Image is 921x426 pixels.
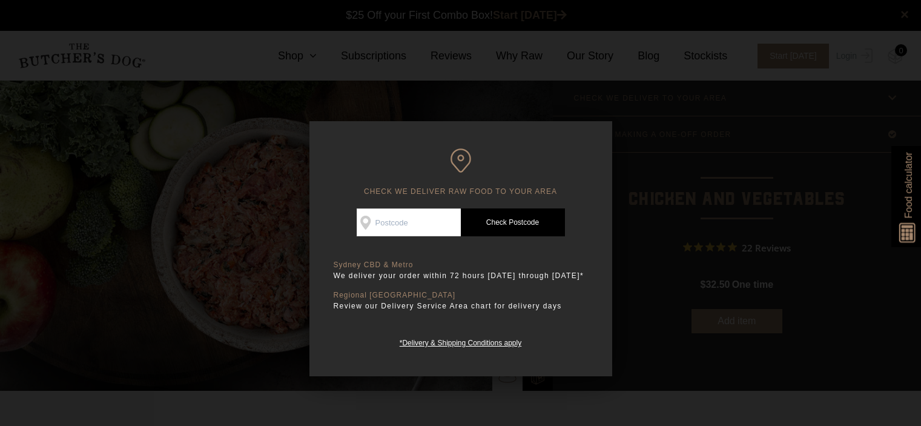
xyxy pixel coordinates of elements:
p: We deliver your order within 72 hours [DATE] through [DATE]* [334,270,588,282]
a: Check Postcode [461,208,565,236]
a: *Delivery & Shipping Conditions apply [400,336,521,347]
span: Food calculator [901,152,916,218]
p: Review our Delivery Service Area chart for delivery days [334,300,588,312]
p: Sydney CBD & Metro [334,261,588,270]
h6: CHECK WE DELIVER RAW FOOD TO YOUR AREA [334,148,588,196]
input: Postcode [357,208,461,236]
p: Regional [GEOGRAPHIC_DATA] [334,291,588,300]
